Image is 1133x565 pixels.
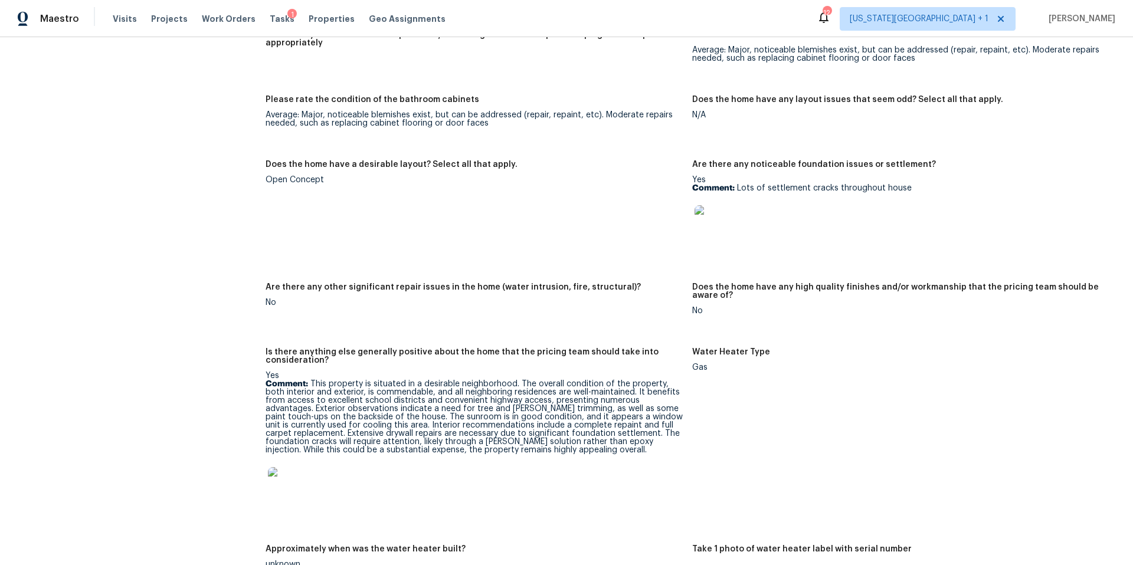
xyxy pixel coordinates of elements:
h5: Is there anything else generally positive about the home that the pricing team should take into c... [266,348,683,364]
span: [US_STATE][GEOGRAPHIC_DATA] + 1 [850,13,988,25]
h5: Does the home have any high quality finishes and/or workmanship that the pricing team should be a... [692,283,1109,300]
div: Gas [692,363,1109,372]
span: Tasks [270,15,294,23]
div: No [692,307,1109,315]
div: N/A [692,111,1109,119]
div: Yes [692,176,1109,250]
span: Work Orders [202,13,256,25]
h5: Provide any other comments on paint and/or flooring that would help the scoping team scope approp... [266,31,683,47]
p: This property is situated in a desirable neighborhood. The overall condition of the property, bot... [266,380,683,454]
h5: Does the home have a desirable layout? Select all that apply. [266,160,518,169]
h5: Take 1 photo of water heater label with serial number [692,545,912,553]
span: [PERSON_NAME] [1044,13,1115,25]
span: Maestro [40,13,79,25]
h5: Water Heater Type [692,348,770,356]
div: 1 [287,9,297,21]
h5: Are there any noticeable foundation issues or settlement? [692,160,936,169]
div: No [266,298,683,307]
div: Average: Major, noticeable blemishes exist, but can be addressed (repair, repaint, etc). Moderate... [692,46,1109,63]
h5: Are there any other significant repair issues in the home (water intrusion, fire, structural)? [266,283,641,291]
span: Visits [113,13,137,25]
div: Average: Major, noticeable blemishes exist, but can be addressed (repair, repaint, etc). Moderate... [266,111,683,127]
span: Properties [309,13,355,25]
div: Open Concept [266,176,683,184]
h5: Does the home have any layout issues that seem odd? Select all that apply. [692,96,1003,104]
h5: Please rate the condition of the bathroom cabinets [266,96,479,104]
div: 12 [823,7,831,19]
b: Comment: [692,184,735,192]
h5: Approximately when was the water heater built? [266,545,466,553]
p: Lots of settlement cracks throughout house [692,184,1109,192]
b: Comment: [266,380,308,388]
span: Projects [151,13,188,25]
span: Geo Assignments [369,13,446,25]
div: Yes [266,372,683,512]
